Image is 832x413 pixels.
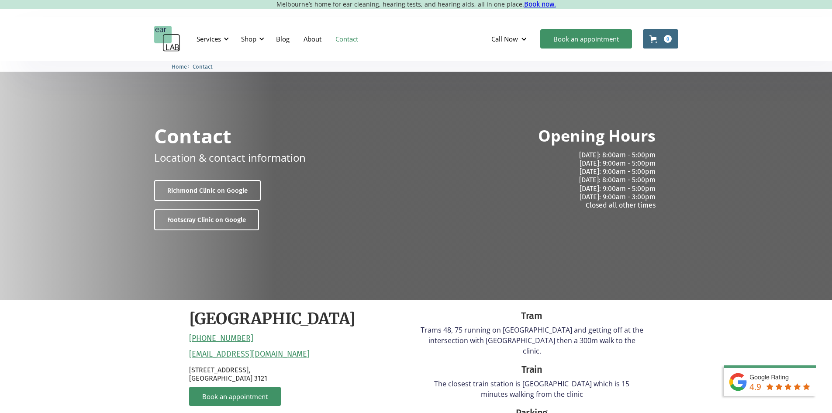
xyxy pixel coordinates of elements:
[421,363,643,377] div: Train
[197,35,221,43] div: Services
[538,126,656,146] h2: Opening Hours
[193,63,213,70] span: Contact
[421,378,643,399] p: The closest train station is [GEOGRAPHIC_DATA] which is 15 minutes walking from the clinic
[421,325,643,356] p: Trams 48, 75 running on [GEOGRAPHIC_DATA] and getting off at the intersection with [GEOGRAPHIC_DA...
[241,35,256,43] div: Shop
[189,366,412,382] p: [STREET_ADDRESS], [GEOGRAPHIC_DATA] 3121
[423,151,656,209] p: [DATE]: 8:00am - 5:00pm [DATE]: 9:00am - 5:00pm [DATE]: 9:00am - 5:00pm [DATE]: 8:00am - 5:00pm [...
[172,62,193,71] li: 〉
[421,309,643,323] div: Tram
[193,62,213,70] a: Contact
[189,334,253,344] a: [PHONE_NUMBER]
[154,180,261,201] a: Richmond Clinic on Google
[189,309,356,330] h2: [GEOGRAPHIC_DATA]
[297,26,328,52] a: About
[154,126,231,146] h1: Contact
[236,26,267,52] div: Shop
[191,26,231,52] div: Services
[189,350,310,359] a: [EMAIL_ADDRESS][DOMAIN_NAME]
[484,26,536,52] div: Call Now
[328,26,365,52] a: Contact
[269,26,297,52] a: Blog
[491,35,518,43] div: Call Now
[172,63,187,70] span: Home
[540,29,632,49] a: Book an appointment
[172,62,187,70] a: Home
[664,35,672,43] div: 0
[643,29,678,49] a: Open cart
[154,209,259,230] a: Footscray Clinic on Google
[154,150,306,165] p: Location & contact information
[189,387,281,406] a: Book an appointment
[154,26,180,52] a: home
